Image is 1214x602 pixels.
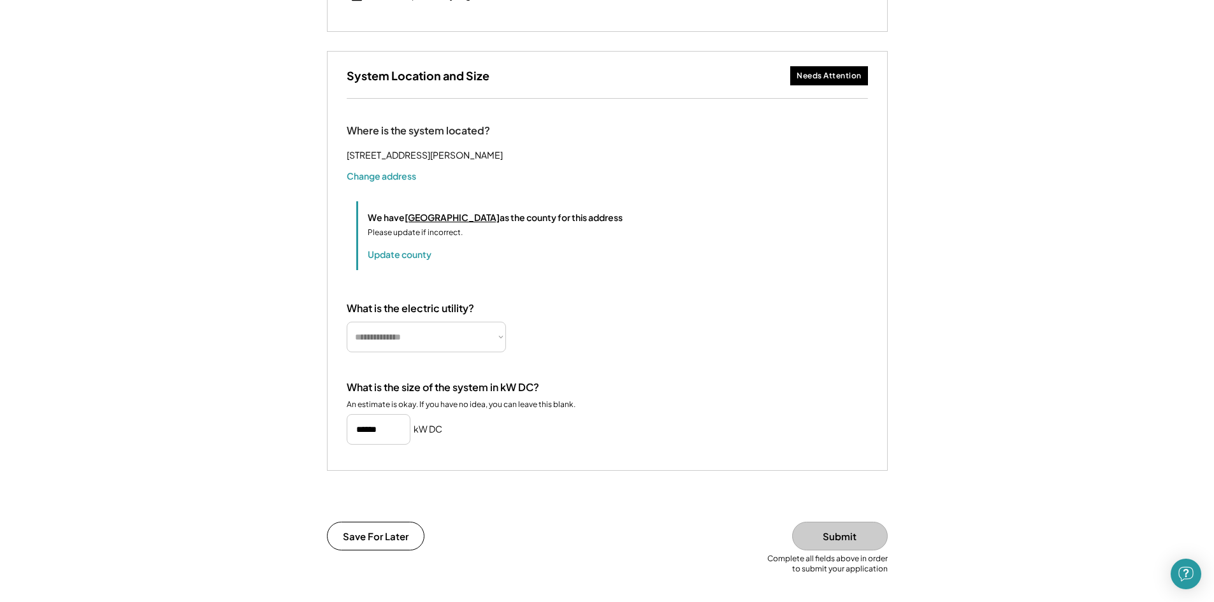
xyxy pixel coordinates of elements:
h3: System Location and Size [347,68,489,83]
button: Submit [792,522,888,550]
div: Open Intercom Messenger [1171,559,1201,589]
h5: kW DC [414,423,442,436]
div: Needs Attention [797,71,862,82]
u: [GEOGRAPHIC_DATA] [405,211,500,223]
div: Please update if incorrect. [368,227,463,238]
button: Save For Later [327,522,424,550]
button: Change address [347,169,416,182]
div: Where is the system located? [347,124,490,138]
div: An estimate is okay. If you have no idea, you can leave this blank. [347,399,575,410]
div: We have as the county for this address [368,211,623,224]
div: What is the electric utility? [347,302,474,315]
button: Update county [368,248,431,261]
div: [STREET_ADDRESS][PERSON_NAME] [347,147,503,163]
div: Complete all fields above in order to submit your application [760,554,888,573]
div: What is the size of the system in kW DC? [347,381,539,394]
